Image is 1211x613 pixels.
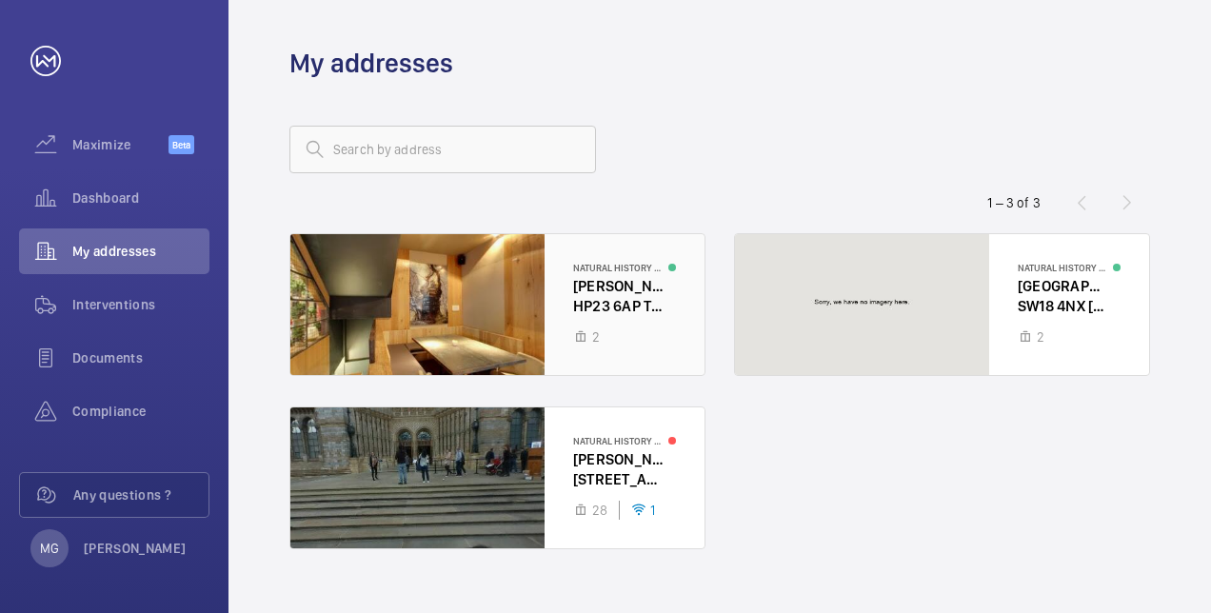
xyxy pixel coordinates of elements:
p: [PERSON_NAME] [84,539,187,558]
span: Beta [169,135,194,154]
span: Documents [72,348,209,367]
p: MG [40,539,59,558]
span: My addresses [72,242,209,261]
span: Maximize [72,135,169,154]
span: Interventions [72,295,209,314]
div: 1 – 3 of 3 [987,193,1041,212]
span: Any questions ? [73,485,208,504]
h1: My addresses [289,46,453,81]
span: Compliance [72,402,209,421]
input: Search by address [289,126,596,173]
span: Dashboard [72,188,209,208]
